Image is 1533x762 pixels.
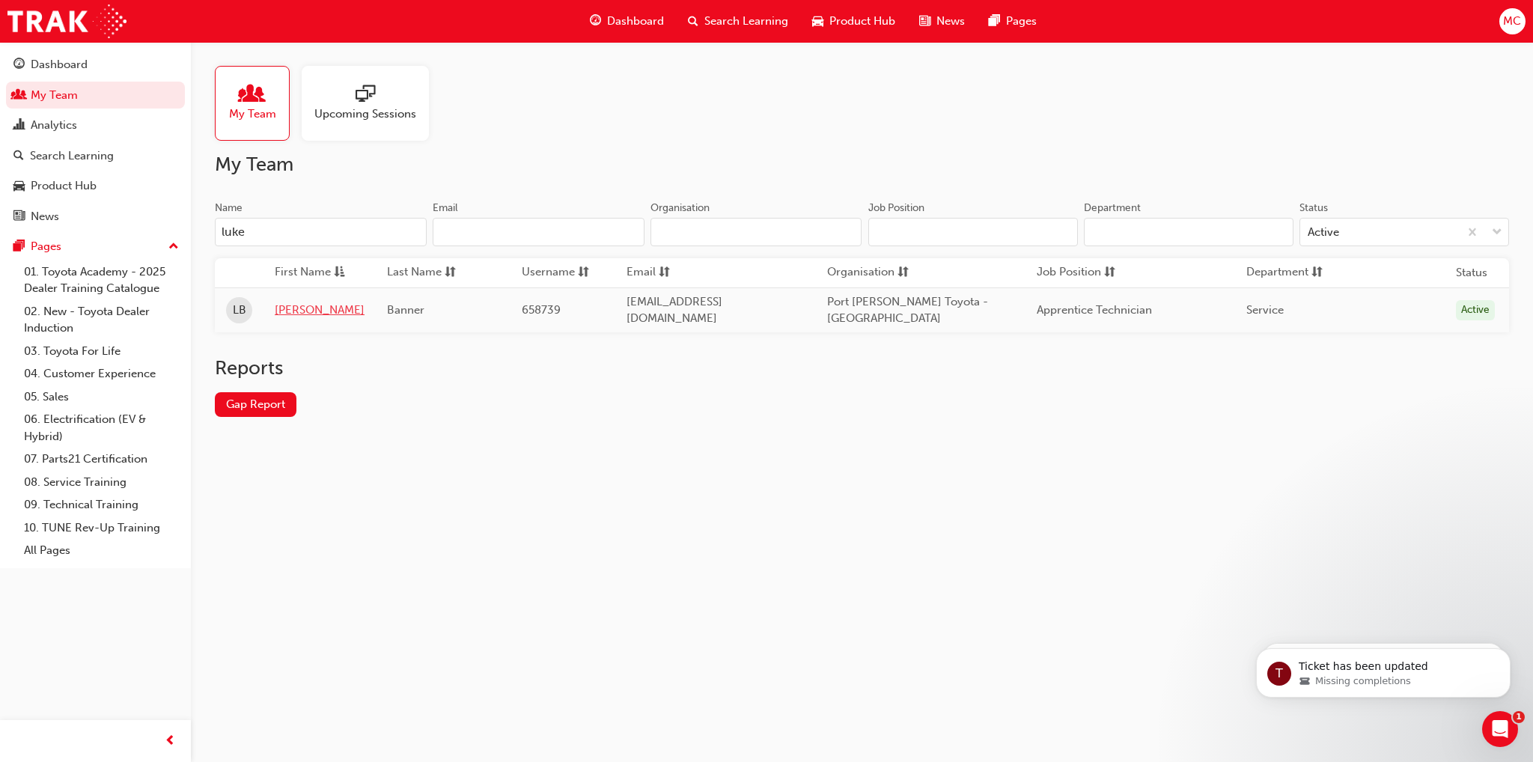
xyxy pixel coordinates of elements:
[215,218,427,246] input: Name
[433,218,644,246] input: Email
[989,12,1000,31] span: pages-icon
[387,303,424,317] span: Banner
[1456,300,1495,320] div: Active
[1456,264,1487,281] th: Status
[1308,224,1339,241] div: Active
[275,302,365,319] a: [PERSON_NAME]
[1037,263,1101,282] span: Job Position
[30,147,114,165] div: Search Learning
[6,51,185,79] a: Dashboard
[627,263,709,282] button: Emailsorting-icon
[31,117,77,134] div: Analytics
[18,493,185,516] a: 09. Technical Training
[590,12,601,31] span: guage-icon
[704,13,788,30] span: Search Learning
[165,732,176,751] span: prev-icon
[233,302,246,319] span: LB
[13,180,25,193] span: car-icon
[6,172,185,200] a: Product Hub
[1234,617,1533,722] iframe: Intercom notifications message
[243,85,262,106] span: people-icon
[1006,13,1037,30] span: Pages
[18,539,185,562] a: All Pages
[13,210,25,224] span: news-icon
[827,263,909,282] button: Organisationsorting-icon
[215,66,302,141] a: My Team
[13,119,25,132] span: chart-icon
[275,263,357,282] button: First Nameasc-icon
[13,58,25,72] span: guage-icon
[868,218,1078,246] input: Job Position
[907,6,977,37] a: news-iconNews
[13,150,24,163] span: search-icon
[18,408,185,448] a: 06. Electrification (EV & Hybrid)
[275,263,331,282] span: First Name
[229,106,276,123] span: My Team
[31,238,61,255] div: Pages
[6,142,185,170] a: Search Learning
[1482,711,1518,747] iframe: Intercom live chat
[334,263,345,282] span: asc-icon
[659,263,670,282] span: sorting-icon
[1513,711,1525,723] span: 1
[1299,201,1328,216] div: Status
[1499,8,1526,34] button: MC
[522,303,561,317] span: 658739
[6,112,185,139] a: Analytics
[18,385,185,409] a: 05. Sales
[18,448,185,471] a: 07. Parts21 Certification
[215,201,243,216] div: Name
[522,263,604,282] button: Usernamesorting-icon
[1246,263,1308,282] span: Department
[627,295,722,326] span: [EMAIL_ADDRESS][DOMAIN_NAME]
[1037,303,1152,317] span: Apprentice Technician
[18,340,185,363] a: 03. Toyota For Life
[1104,263,1115,282] span: sorting-icon
[627,263,656,282] span: Email
[522,263,575,282] span: Username
[688,12,698,31] span: search-icon
[31,208,59,225] div: News
[829,13,895,30] span: Product Hub
[433,201,458,216] div: Email
[919,12,930,31] span: news-icon
[18,471,185,494] a: 08. Service Training
[31,177,97,195] div: Product Hub
[18,300,185,340] a: 02. New - Toyota Dealer Induction
[6,233,185,260] button: Pages
[6,48,185,233] button: DashboardMy TeamAnalyticsSearch LearningProduct HubNews
[1503,13,1521,30] span: MC
[6,203,185,231] a: News
[18,516,185,540] a: 10. TUNE Rev-Up Training
[215,392,296,417] a: Gap Report
[897,263,909,282] span: sorting-icon
[1084,201,1141,216] div: Department
[676,6,800,37] a: search-iconSearch Learning
[6,82,185,109] a: My Team
[1084,218,1293,246] input: Department
[977,6,1049,37] a: pages-iconPages
[356,85,375,106] span: sessionType_ONLINE_URL-icon
[215,153,1509,177] h2: My Team
[827,263,894,282] span: Organisation
[1492,223,1502,243] span: down-icon
[650,201,710,216] div: Organisation
[314,106,416,123] span: Upcoming Sessions
[607,13,664,30] span: Dashboard
[7,4,127,38] img: Trak
[827,295,988,326] span: Port [PERSON_NAME] Toyota - [GEOGRAPHIC_DATA]
[302,66,441,141] a: Upcoming Sessions
[31,56,88,73] div: Dashboard
[1037,263,1119,282] button: Job Positionsorting-icon
[13,89,25,103] span: people-icon
[1246,263,1329,282] button: Departmentsorting-icon
[1246,303,1284,317] span: Service
[18,260,185,300] a: 01. Toyota Academy - 2025 Dealer Training Catalogue
[13,240,25,254] span: pages-icon
[936,13,965,30] span: News
[168,237,179,257] span: up-icon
